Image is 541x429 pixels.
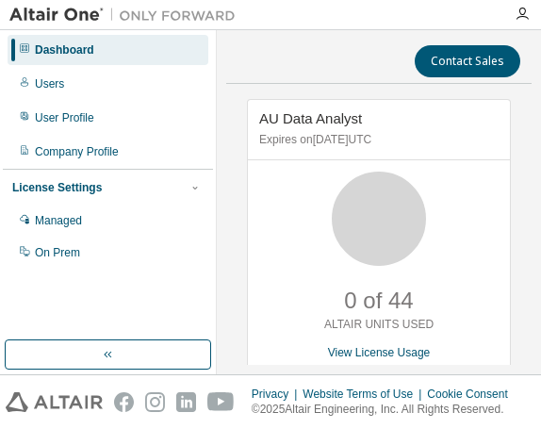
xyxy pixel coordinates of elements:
[252,387,303,402] div: Privacy
[259,110,362,126] span: AU Data Analyst
[12,180,102,195] div: License Settings
[252,402,519,418] p: © 2025 Altair Engineering, Inc. All Rights Reserved.
[207,392,235,412] img: youtube.svg
[303,387,427,402] div: Website Terms of Use
[35,110,94,125] div: User Profile
[324,317,434,333] p: ALTAIR UNITS USED
[35,76,64,91] div: Users
[35,245,80,260] div: On Prem
[35,42,94,58] div: Dashboard
[259,132,494,148] p: Expires on [DATE] UTC
[35,144,119,159] div: Company Profile
[35,213,82,228] div: Managed
[344,285,413,317] p: 0 of 44
[9,6,245,25] img: Altair One
[427,387,518,402] div: Cookie Consent
[114,392,134,412] img: facebook.svg
[145,392,165,412] img: instagram.svg
[6,392,103,412] img: altair_logo.svg
[176,392,196,412] img: linkedin.svg
[415,45,520,77] button: Contact Sales
[328,346,431,359] a: View License Usage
